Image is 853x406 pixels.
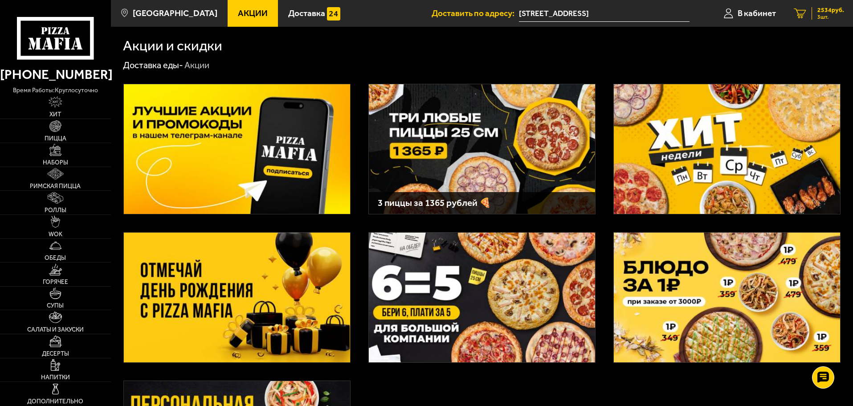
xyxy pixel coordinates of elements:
[123,39,222,53] h1: Акции и скидки
[378,198,586,208] h3: 3 пиццы за 1365 рублей 🍕
[45,135,66,142] span: Пицца
[30,183,81,189] span: Римская пицца
[43,160,68,166] span: Наборы
[45,255,66,261] span: Обеды
[238,9,268,17] span: Акции
[738,9,776,17] span: В кабинет
[519,5,690,22] span: Дибуновская улица, 42
[27,327,84,333] span: Салаты и закуски
[288,9,325,17] span: Доставка
[49,231,62,238] span: WOK
[49,111,61,118] span: Хит
[123,60,183,70] a: Доставка еды-
[43,279,68,285] span: Горячее
[133,9,217,17] span: [GEOGRAPHIC_DATA]
[368,84,596,214] a: 3 пиццы за 1365 рублей 🍕
[817,14,844,20] span: 3 шт.
[41,374,70,381] span: Напитки
[184,60,209,71] div: Акции
[817,7,844,13] span: 2534 руб.
[47,303,64,309] span: Супы
[45,207,66,213] span: Роллы
[519,5,690,22] input: Ваш адрес доставки
[42,351,69,357] span: Десерты
[432,9,519,17] span: Доставить по адресу:
[327,7,340,21] img: 15daf4d41897b9f0e9f617042186c801.svg
[27,398,83,405] span: Дополнительно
